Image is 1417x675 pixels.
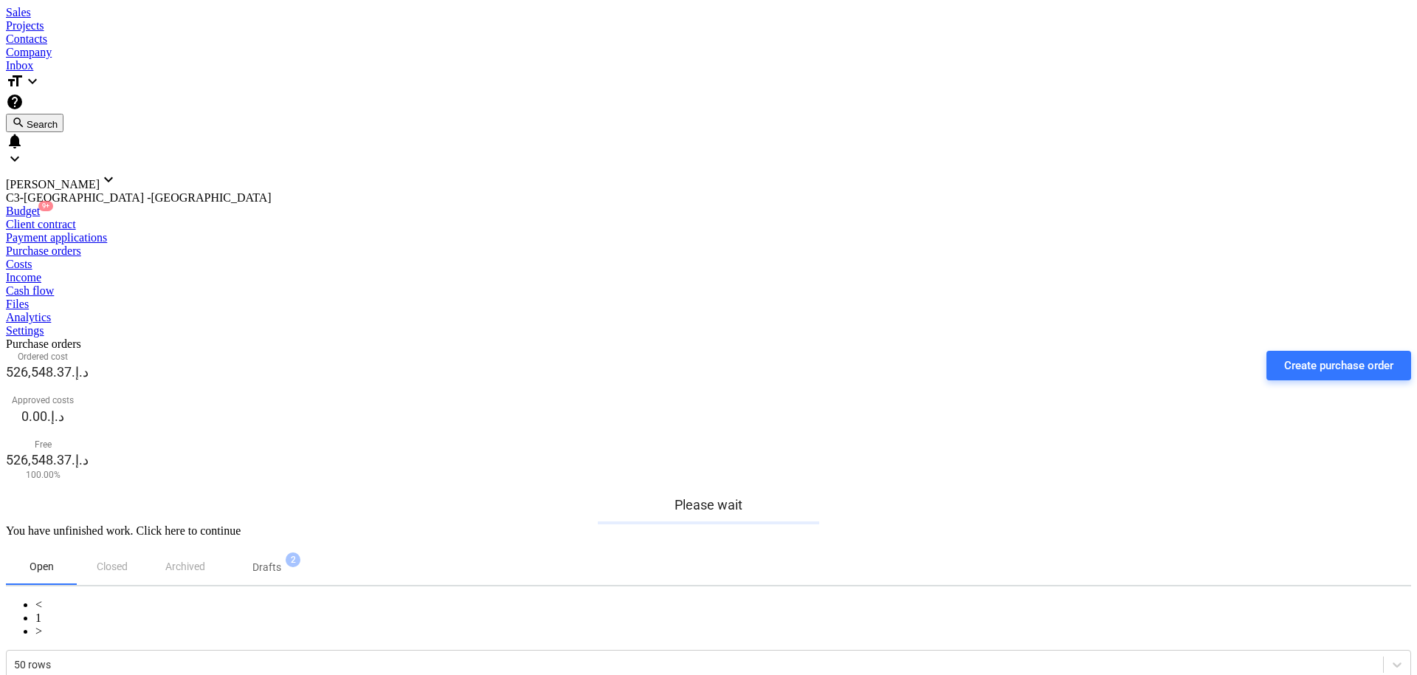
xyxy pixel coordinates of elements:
[6,114,63,132] button: Search
[6,439,80,451] p: Free
[38,201,53,211] span: 9+
[6,93,24,111] i: Knowledge base
[6,394,80,407] p: Approved costs
[6,205,1411,218] a: Budget9+
[6,19,1411,32] a: Projects
[6,132,24,150] i: notifications
[6,178,100,191] span: [PERSON_NAME]
[6,59,1411,72] a: Inbox
[35,611,41,624] a: Page 1 is your current page
[6,271,1411,284] a: Income
[6,337,81,350] span: Purchase orders
[12,116,24,128] span: search
[6,524,1411,538] div: You have unfinished work. Click here to continue
[6,218,1411,231] a: Client contract
[1343,604,1417,675] iframe: Chat Widget
[6,469,80,482] p: 100.00%
[6,150,24,168] i: keyboard_arrow_down
[6,324,1411,337] a: Settings
[6,363,80,381] p: 526,548.37د.إ.‏
[6,351,80,363] p: Ordered cost
[6,258,1411,271] a: Costs
[6,244,1411,258] a: Purchase orders
[6,32,1411,46] a: Contacts
[1266,351,1411,380] button: Create purchase order
[598,496,819,514] p: Please wait
[24,559,59,575] p: Open
[6,231,1411,244] a: Payment applications
[6,72,24,90] i: format_size
[6,205,1411,218] div: Budget
[6,298,1411,311] a: Files
[35,625,42,637] a: Next page
[6,284,1411,298] a: Cash flow
[6,191,1411,205] div: C3-[GEOGRAPHIC_DATA] -[GEOGRAPHIC_DATA]
[24,72,41,90] i: keyboard_arrow_down
[6,451,80,469] p: 526,548.37د.إ.‏
[1284,356,1393,375] div: Create purchase order
[6,311,1411,324] a: Analytics
[6,408,80,425] p: 0.00د.إ.‏
[6,6,1411,19] a: Sales
[6,46,1411,59] a: Company
[286,552,300,567] span: 2
[35,598,42,611] a: Previous page
[100,171,117,188] i: keyboard_arrow_down
[252,560,281,575] p: Drafts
